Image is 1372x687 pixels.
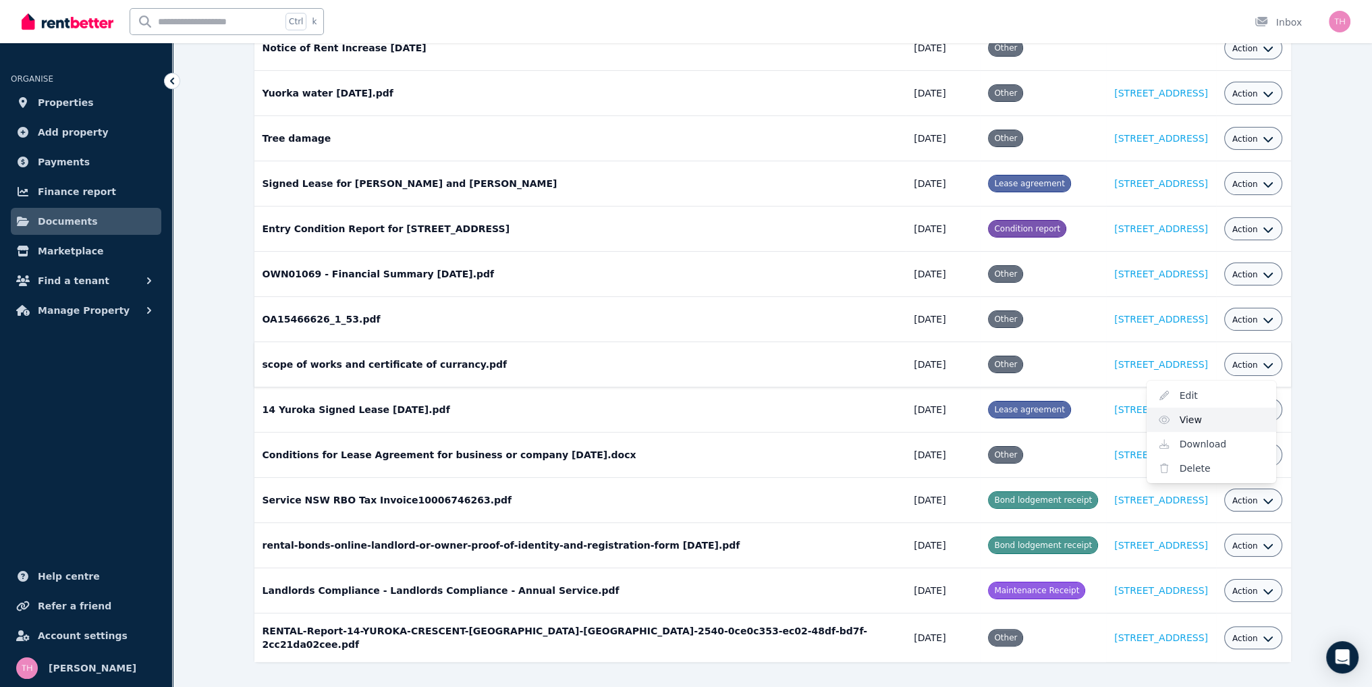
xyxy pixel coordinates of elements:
a: Documents [11,208,161,235]
td: Notice of Rent Increase [DATE] [254,26,906,71]
button: Action [1232,43,1274,54]
a: [STREET_ADDRESS] [1114,178,1208,189]
span: Finance report [38,184,116,200]
span: Other [994,450,1017,460]
span: Action [1232,224,1258,235]
span: Documents [38,213,98,229]
td: [DATE] [906,297,980,342]
span: Other [994,633,1017,642]
a: Edit [1147,383,1276,408]
span: Action [1232,314,1258,325]
span: Other [994,43,1017,53]
a: [STREET_ADDRESS] [1114,359,1208,370]
td: [DATE] [906,433,980,478]
span: Action [1232,269,1258,280]
span: Action [1232,586,1258,597]
span: Other [994,360,1017,369]
a: [STREET_ADDRESS] [1114,133,1208,144]
button: Manage Property [11,297,161,324]
span: Marketplace [38,243,103,259]
td: [DATE] [906,342,980,387]
td: OA15466626_1_53.pdf [254,297,906,342]
a: Payments [11,148,161,175]
a: [STREET_ADDRESS] [1114,585,1208,596]
td: [DATE] [906,116,980,161]
button: Action [1232,269,1274,280]
button: Action [1232,134,1274,144]
a: Properties [11,89,161,116]
td: Entry Condition Report for [STREET_ADDRESS] [254,207,906,252]
span: Action [1232,360,1258,370]
span: Ctrl [285,13,306,30]
td: Signed Lease for [PERSON_NAME] and [PERSON_NAME] [254,161,906,207]
td: [DATE] [906,207,980,252]
a: Marketplace [11,238,161,265]
span: Other [994,269,1017,279]
td: RENTAL-Report-14-YUROKA-CRESCENT-[GEOGRAPHIC_DATA]-[GEOGRAPHIC_DATA]-2540-0ce0c353-ec02-48df-bd7f... [254,613,906,663]
span: Action [1232,633,1258,644]
button: Action [1232,360,1274,370]
button: Action [1232,586,1274,597]
span: Other [994,88,1017,98]
td: [DATE] [906,252,980,297]
span: [PERSON_NAME] [49,660,136,676]
span: k [312,16,317,27]
a: Delete [1147,456,1276,480]
button: Action [1232,224,1274,235]
span: Find a tenant [38,273,109,289]
a: Download [1147,432,1276,456]
span: Properties [38,94,94,111]
td: scope of works and certificate of currancy.pdf [254,342,906,387]
a: [STREET_ADDRESS] [1114,269,1208,279]
span: Add property [38,124,109,140]
td: rental-bonds-online-landlord-or-owner-proof-of-identity-and-registration-form [DATE].pdf [254,523,906,568]
a: [STREET_ADDRESS] [1114,632,1208,643]
span: Refer a friend [38,598,111,614]
td: [DATE] [906,71,980,116]
a: Account settings [11,622,161,649]
span: Other [994,314,1017,324]
span: Payments [38,154,90,170]
span: Action [1232,541,1258,551]
td: [DATE] [906,568,980,613]
td: [DATE] [906,613,980,663]
td: Service NSW RBO Tax Invoice10006746263.pdf [254,478,906,523]
a: [STREET_ADDRESS] [1114,449,1208,460]
span: Condition report [994,224,1060,233]
span: Lease agreement [994,179,1064,188]
span: Action [1232,134,1258,144]
td: [DATE] [906,478,980,523]
span: Bond lodgement receipt [994,495,1092,505]
td: Landlords Compliance - Landlords Compliance - Annual Service.pdf [254,568,906,613]
span: Action [1232,43,1258,54]
button: Action [1232,541,1274,551]
div: Open Intercom Messenger [1326,641,1359,674]
span: Bond lodgement receipt [994,541,1092,550]
span: Help centre [38,568,100,584]
td: [DATE] [906,161,980,207]
span: Manage Property [38,302,130,319]
button: Action [1232,314,1274,325]
span: ORGANISE [11,74,53,84]
td: [DATE] [906,26,980,71]
img: Tim Hudman [16,657,38,679]
div: Inbox [1255,16,1302,29]
a: Add property [11,119,161,146]
td: OWN01069 - Financial Summary [DATE].pdf [254,252,906,297]
a: [STREET_ADDRESS] [1114,540,1208,551]
button: Action [1232,179,1274,190]
img: Tim Hudman [1329,11,1350,32]
button: Find a tenant [11,267,161,294]
button: Action [1232,495,1274,506]
a: [STREET_ADDRESS] [1114,404,1208,415]
a: [STREET_ADDRESS] [1114,495,1208,505]
td: Conditions for Lease Agreement for business or company [DATE].docx [254,433,906,478]
a: Help centre [11,563,161,590]
span: Action [1232,88,1258,99]
a: [STREET_ADDRESS] [1114,314,1208,325]
button: Action [1232,633,1274,644]
span: Action [1232,495,1258,506]
a: Refer a friend [11,593,161,620]
span: Action [1232,179,1258,190]
td: [DATE] [906,387,980,433]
